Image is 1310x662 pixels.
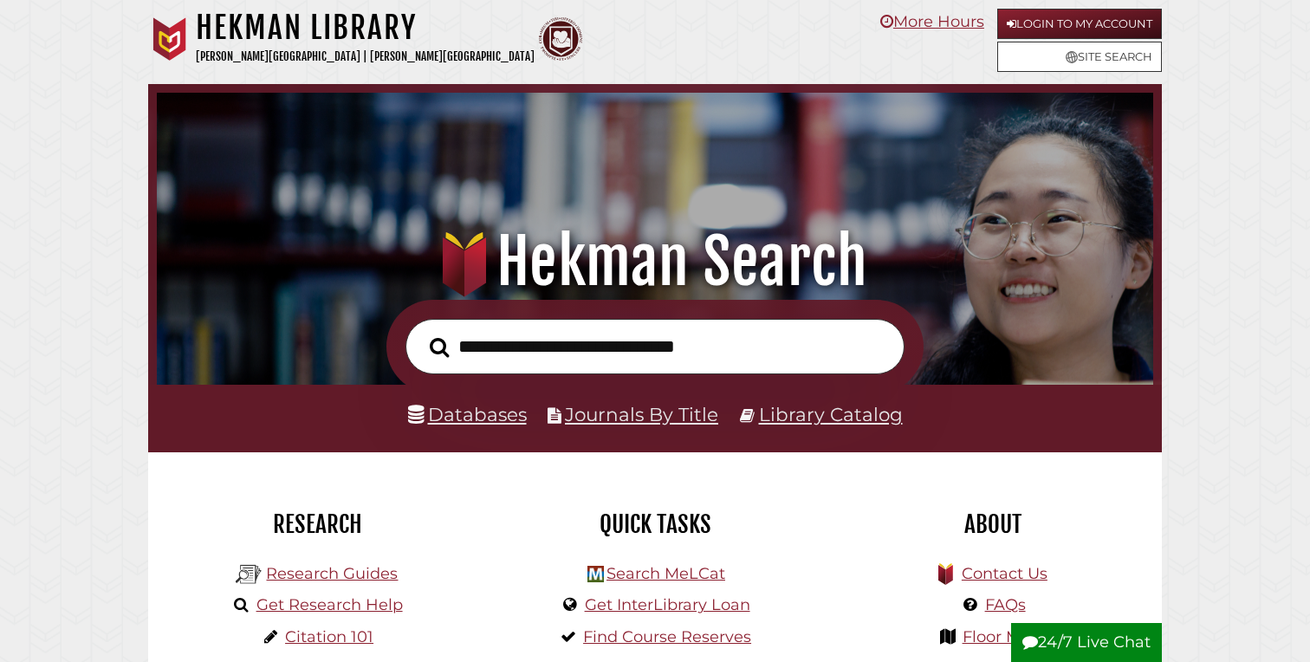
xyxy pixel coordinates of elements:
img: Hekman Library Logo [236,561,262,587]
h1: Hekman Library [196,9,535,47]
h2: Research [161,509,473,539]
a: Journals By Title [565,403,718,425]
h1: Hekman Search [177,224,1134,300]
i: Search [430,336,449,357]
a: Search MeLCat [606,564,725,583]
a: Citation 101 [285,627,373,646]
a: Site Search [997,42,1162,72]
a: Get Research Help [256,595,403,614]
button: Search [421,333,457,363]
img: Hekman Library Logo [587,566,604,582]
a: Get InterLibrary Loan [585,595,750,614]
a: Contact Us [962,564,1047,583]
a: Library Catalog [759,403,903,425]
img: Calvin University [148,17,191,61]
a: FAQs [985,595,1026,614]
a: More Hours [880,12,984,31]
h2: Quick Tasks [499,509,811,539]
a: Research Guides [266,564,398,583]
a: Floor Maps [963,627,1048,646]
a: Databases [408,403,527,425]
a: Find Course Reserves [583,627,751,646]
img: Calvin Theological Seminary [539,17,582,61]
a: Login to My Account [997,9,1162,39]
h2: About [837,509,1149,539]
p: [PERSON_NAME][GEOGRAPHIC_DATA] | [PERSON_NAME][GEOGRAPHIC_DATA] [196,47,535,67]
